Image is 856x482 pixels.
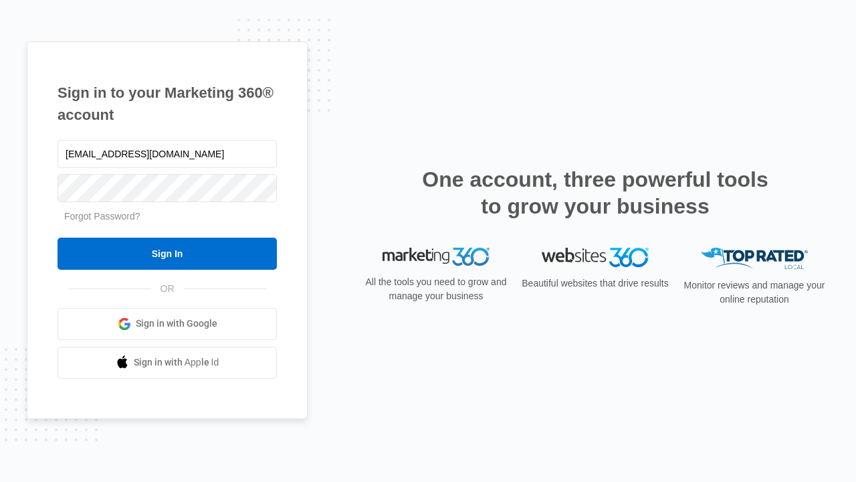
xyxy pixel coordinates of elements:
[58,347,277,379] a: Sign in with Apple Id
[58,82,277,126] h1: Sign in to your Marketing 360® account
[701,248,808,270] img: Top Rated Local
[520,276,670,291] p: Beautiful websites that drive results
[134,355,219,370] span: Sign in with Apple Id
[58,238,277,270] input: Sign In
[383,248,490,266] img: Marketing 360
[542,248,649,267] img: Websites 360
[58,308,277,340] a: Sign in with Google
[58,140,277,168] input: Email
[136,317,217,331] span: Sign in with Google
[151,282,184,296] span: OR
[361,275,511,303] p: All the tools you need to grow and manage your business
[64,211,140,222] a: Forgot Password?
[679,278,829,307] p: Monitor reviews and manage your online reputation
[418,166,772,220] h2: One account, three powerful tools to grow your business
